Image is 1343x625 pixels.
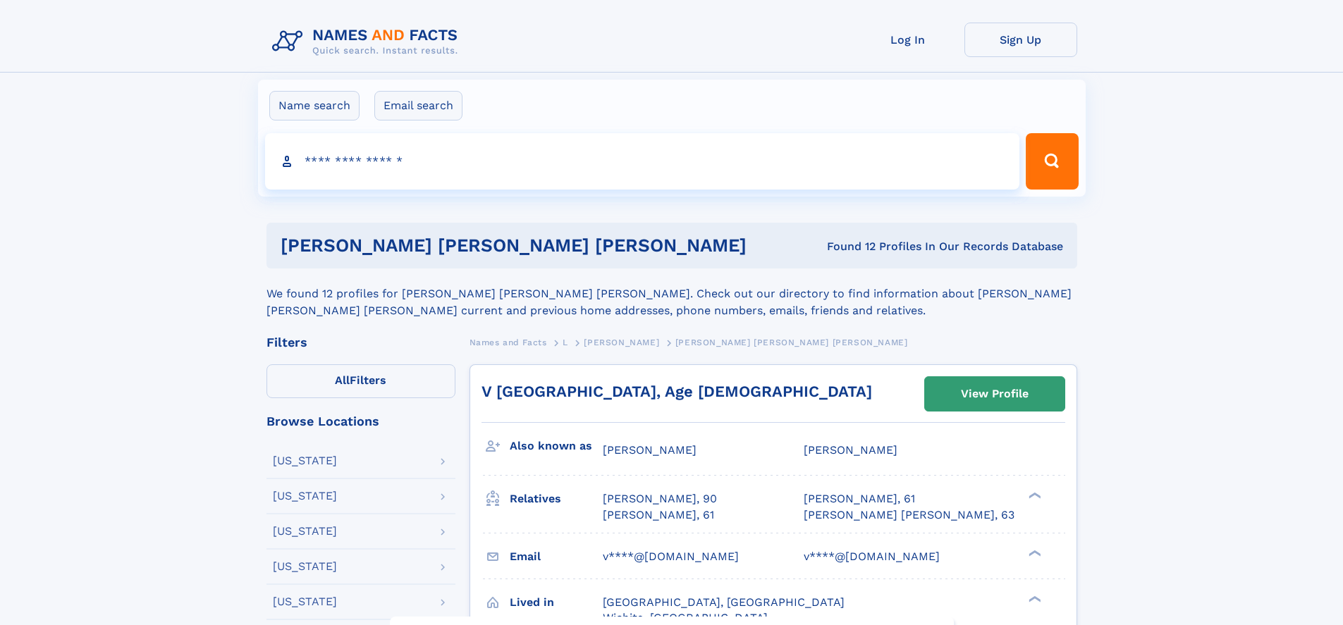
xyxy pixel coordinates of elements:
[961,378,1029,410] div: View Profile
[265,133,1020,190] input: search input
[603,611,768,624] span: Wichita, [GEOGRAPHIC_DATA]
[852,23,964,57] a: Log In
[804,507,1014,523] a: [PERSON_NAME] [PERSON_NAME], 63
[269,91,360,120] label: Name search
[603,595,845,609] span: [GEOGRAPHIC_DATA], [GEOGRAPHIC_DATA]
[470,333,547,351] a: Names and Facts
[584,338,659,347] span: [PERSON_NAME]
[510,487,603,511] h3: Relatives
[1025,491,1042,500] div: ❯
[273,561,337,572] div: [US_STATE]
[804,491,915,507] a: [PERSON_NAME], 61
[925,377,1065,411] a: View Profile
[1025,594,1042,603] div: ❯
[281,237,787,254] h1: [PERSON_NAME] [PERSON_NAME] [PERSON_NAME]
[1025,548,1042,557] div: ❯
[266,268,1077,319] div: We found 12 profiles for [PERSON_NAME] [PERSON_NAME] [PERSON_NAME]. Check out our directory to fi...
[510,545,603,569] h3: Email
[266,336,455,349] div: Filters
[787,239,1063,254] div: Found 12 Profiles In Our Records Database
[563,333,568,351] a: L
[266,23,470,61] img: Logo Names and Facts
[510,590,603,614] h3: Lived in
[603,507,714,523] a: [PERSON_NAME], 61
[335,373,350,387] span: All
[964,23,1077,57] a: Sign Up
[584,333,659,351] a: [PERSON_NAME]
[675,338,908,347] span: [PERSON_NAME] [PERSON_NAME] [PERSON_NAME]
[804,443,897,457] span: [PERSON_NAME]
[266,415,455,428] div: Browse Locations
[482,383,872,400] a: V [GEOGRAPHIC_DATA], Age [DEMOGRAPHIC_DATA]
[273,596,337,607] div: [US_STATE]
[266,364,455,398] label: Filters
[273,526,337,537] div: [US_STATE]
[273,455,337,466] div: [US_STATE]
[563,338,568,347] span: L
[603,443,697,457] span: [PERSON_NAME]
[374,91,462,120] label: Email search
[1026,133,1078,190] button: Search Button
[510,434,603,458] h3: Also known as
[273,490,337,502] div: [US_STATE]
[603,491,717,507] a: [PERSON_NAME], 90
